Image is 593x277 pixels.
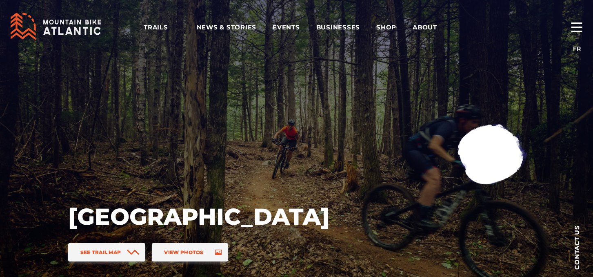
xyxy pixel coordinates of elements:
[273,23,300,31] span: Events
[68,243,146,261] a: See Trail Map
[197,23,257,31] span: News & Stories
[413,23,449,31] span: About
[152,243,228,261] a: View Photos
[376,23,396,31] span: Shop
[164,249,203,255] span: View Photos
[573,45,581,52] a: FR
[574,225,580,270] span: Contact us
[316,23,360,31] span: Businesses
[144,23,180,31] span: Trails
[68,202,329,231] h1: [GEOGRAPHIC_DATA]
[80,249,121,255] span: See Trail Map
